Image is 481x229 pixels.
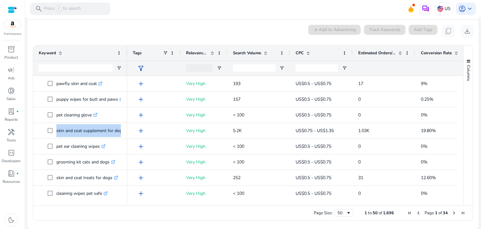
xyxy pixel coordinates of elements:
p: Very High [186,156,222,168]
span: 0 [358,96,361,102]
span: CPC [296,50,304,56]
p: Sales [7,96,16,102]
span: Relevance Score [186,50,208,56]
p: Very High [186,77,222,90]
span: lab_profile [8,108,15,115]
span: 19.80% [421,128,436,134]
span: 0 [358,159,361,165]
span: 1.03K [358,128,370,134]
span: Conversion Rate [421,50,452,56]
p: Tools [7,137,16,143]
button: Open Filter Menu [342,66,347,71]
span: dark_mode [8,216,15,224]
span: Search Volume [233,50,261,56]
span: add [137,158,145,166]
span: US$0.5 - US$0.75 [296,81,331,87]
span: Page [425,210,434,216]
span: < 100 [233,190,244,196]
span: 1 [365,210,367,216]
p: Very High [186,187,222,200]
span: US$0.5 - US$0.75 [296,159,331,165]
span: < 100 [233,112,244,118]
div: Last Page [460,210,465,216]
span: fiber_manual_record [16,110,19,113]
input: CPC Filter Input [296,64,338,72]
span: 0 [358,112,361,118]
span: fiber_manual_record [16,172,19,175]
p: cleaning wipes pet safe [56,187,108,200]
div: First Page [407,210,412,216]
img: amazon.svg [4,20,21,29]
span: 34 [443,210,448,216]
span: add [137,190,145,197]
span: book_4 [8,170,15,177]
span: 0.25% [421,96,433,102]
span: 0% [421,112,427,118]
span: download [463,27,471,35]
p: skin and coat supplement for dogs [56,124,130,137]
span: Columns [466,65,471,81]
span: 193 [233,81,240,87]
span: 0 [358,143,361,149]
span: add [137,80,145,88]
span: US$0.5 - US$0.75 [296,96,331,102]
span: US$0.5 - US$0.75 [296,143,331,149]
span: < 100 [233,143,244,149]
span: campaign [8,66,15,74]
span: US$0.5 - US$0.75 [296,190,331,196]
p: Very High [186,109,222,121]
span: 17 [358,81,363,87]
span: account_circle [458,5,466,13]
p: Marketplace [4,32,21,36]
p: pet ear cleaning wipes [56,140,106,153]
div: Page Size: [314,210,333,216]
span: to [368,210,372,216]
span: 31 [358,175,363,181]
span: donut_small [8,87,15,94]
span: < 100 [233,159,244,165]
p: skin and coat treats for dogs [56,171,118,184]
span: of [379,210,382,216]
span: add [137,96,145,103]
span: 9% [421,81,427,87]
span: add [137,174,145,182]
span: 50 [373,210,378,216]
span: 0% [421,190,427,196]
p: Very High [186,124,222,137]
p: Press to search [44,5,81,12]
span: of [438,210,442,216]
p: US [445,3,451,14]
span: code_blocks [8,149,15,157]
div: Page Size [334,209,353,217]
button: Open Filter Menu [116,66,122,71]
span: 0% [421,159,427,165]
p: Very High [186,171,222,184]
p: Resources [3,179,20,184]
p: puppy wipes for butt and paws [56,93,124,106]
span: add [137,143,145,150]
span: keyboard_arrow_down [466,5,473,13]
span: 157 [233,96,240,102]
span: 1,696 [383,210,394,216]
button: Open Filter Menu [217,66,222,71]
span: 12.60% [421,175,436,181]
span: 0% [421,143,427,149]
p: Reports [5,117,18,122]
input: Search Volume Filter Input [233,64,276,72]
span: 1 [435,210,437,216]
p: Developers [2,158,21,164]
span: inventory_2 [8,45,15,53]
span: Estimated Orders/Month [358,50,396,56]
button: Open Filter Menu [279,66,284,71]
span: 0 [358,190,361,196]
p: Ads [8,75,15,81]
span: add [137,111,145,119]
button: download [461,25,473,37]
span: search [35,5,43,13]
span: US$0.5 - US$0.75 [296,175,331,181]
span: 252 [233,175,240,181]
p: Very High [186,140,222,153]
p: Product [4,55,18,60]
span: filter_alt [137,65,145,72]
span: 5.2K [233,128,242,134]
